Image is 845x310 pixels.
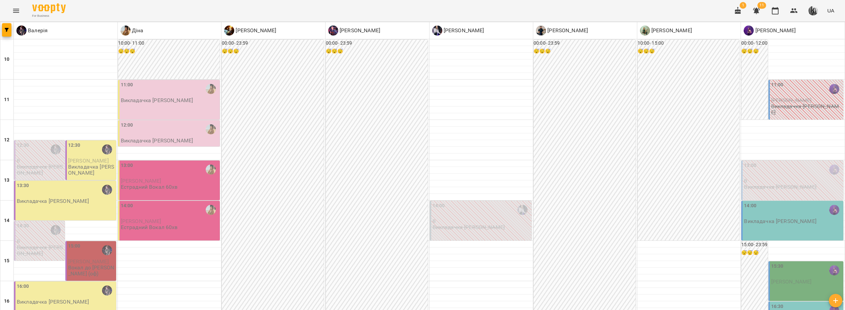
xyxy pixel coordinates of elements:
[4,177,9,184] h6: 13
[102,185,112,195] div: Валерія
[741,249,767,257] h6: 😴😴😴
[16,26,48,36] a: В Валерія
[433,224,505,230] p: Викладачка [PERSON_NAME]
[206,165,216,175] img: Діна
[442,27,484,35] p: [PERSON_NAME]
[757,2,766,9] span: 11
[121,138,193,143] p: Викладачка [PERSON_NAME]
[17,142,29,149] label: 12:30
[534,40,636,47] h6: 00:00 - 23:59
[808,6,818,15] img: 4144a380afaf68178b6f9e7a5f73bbd4.png
[744,184,816,190] p: Викладачка [PERSON_NAME]
[741,40,767,47] h6: 00:00 - 12:00
[744,218,816,224] p: Викладачка [PERSON_NAME]
[744,26,796,36] a: Б [PERSON_NAME]
[121,202,133,210] label: 14:00
[825,4,837,17] button: UA
[771,97,812,103] span: [PERSON_NAME]
[17,222,29,230] label: 14:30
[827,7,834,14] span: UA
[68,242,81,250] label: 15:00
[517,205,528,215] img: Ольга
[51,144,61,154] div: Валерія
[234,27,276,35] p: [PERSON_NAME]
[27,27,48,35] p: Валерія
[118,48,220,55] h6: 😴😴😴
[534,48,636,55] h6: 😴😴😴
[744,162,756,169] label: 13:00
[829,265,839,275] img: Божена Поліщук
[118,40,220,47] h6: 10:00 - 11:00
[32,3,66,13] img: Voopty Logo
[640,26,650,36] img: О
[754,27,796,35] p: [PERSON_NAME]
[740,2,746,9] span: 1
[120,26,144,36] a: Д Діна
[68,164,115,176] p: Викладачка [PERSON_NAME]
[16,26,27,36] img: В
[328,26,338,36] img: Д
[206,124,216,134] img: Діна
[121,122,133,129] label: 12:00
[68,142,81,149] label: 12:30
[4,96,9,103] h6: 11
[829,294,842,307] button: Створити урок
[829,205,839,215] img: Божена Поліщук
[102,144,112,154] div: Валерія
[16,26,48,36] div: Валерія
[326,40,428,47] h6: 00:00 - 23:59
[771,81,784,89] label: 11:00
[224,26,276,36] div: Павло
[638,48,740,55] h6: 😴😴😴
[640,26,692,36] a: О [PERSON_NAME]
[17,164,63,176] p: Викладачка [PERSON_NAME]
[121,224,178,230] p: Естрадний Вокал 60хв
[536,26,588,36] div: Сергій
[17,283,29,290] label: 16:00
[121,178,161,184] span: [PERSON_NAME]
[432,26,484,36] div: Ольга
[17,198,89,204] p: Викладачка [PERSON_NAME]
[121,218,161,224] span: [PERSON_NAME]
[121,184,178,190] p: Естрадний Вокал 60хв
[4,298,9,305] h6: 16
[432,26,442,36] img: О
[771,103,842,115] p: Викладачка [PERSON_NAME]
[51,225,61,235] img: Валерія
[222,48,324,55] h6: 😴😴😴
[224,26,234,36] img: П
[741,241,767,249] h6: 15:00 - 23:59
[17,299,89,305] p: Викладачка [PERSON_NAME]
[68,265,115,276] p: Вокал до [PERSON_NAME] (оф)
[17,245,63,256] p: Викладачка [PERSON_NAME]
[432,26,484,36] a: О [PERSON_NAME]
[328,26,380,36] a: Д [PERSON_NAME]
[68,258,109,265] span: [PERSON_NAME]
[741,48,767,55] h6: 😴😴😴
[8,3,24,19] button: Menu
[4,217,9,224] h6: 14
[638,40,740,47] h6: 10:00 - 15:00
[17,182,29,189] label: 13:30
[744,178,842,184] p: 0
[206,84,216,94] img: Діна
[829,165,839,175] img: Божена Поліщук
[68,158,109,164] span: [PERSON_NAME]
[121,81,133,89] label: 11:00
[224,26,276,36] a: П [PERSON_NAME]
[17,238,63,244] p: 0
[744,26,754,36] img: Б
[102,285,112,296] img: Валерія
[102,245,112,255] img: Валерія
[536,26,588,36] a: С [PERSON_NAME]
[206,205,216,215] img: Діна
[326,48,428,55] h6: 😴😴😴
